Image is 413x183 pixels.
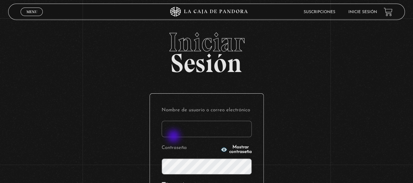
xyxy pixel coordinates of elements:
span: Menu [26,10,37,14]
span: Mostrar contraseña [229,145,252,154]
a: View your shopping cart [384,8,392,16]
a: Inicie sesión [348,10,377,14]
span: Cerrar [24,15,40,20]
label: Nombre de usuario o correo electrónico [162,105,252,116]
a: Suscripciones [304,10,335,14]
label: Contraseña [162,143,219,153]
button: Mostrar contraseña [221,145,252,154]
span: Iniciar [8,29,405,55]
h2: Sesión [8,29,405,71]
